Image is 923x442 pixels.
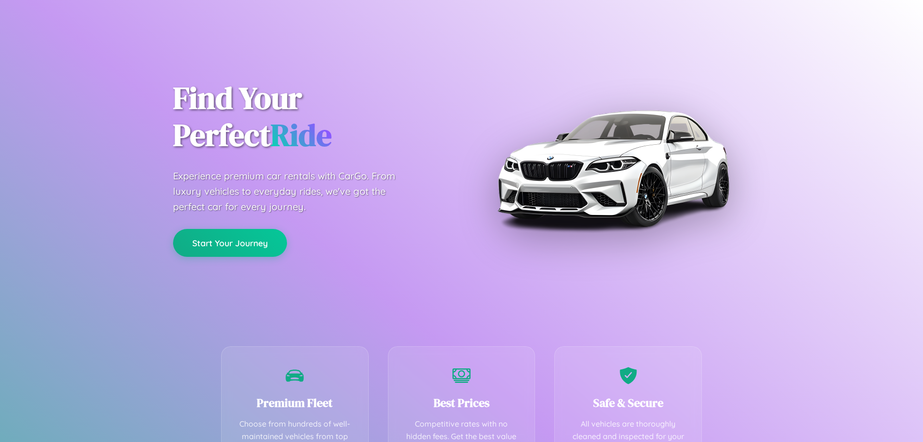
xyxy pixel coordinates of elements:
[236,395,354,411] h3: Premium Fleet
[569,395,687,411] h3: Safe & Secure
[173,168,413,215] p: Experience premium car rentals with CarGo. From luxury vehicles to everyday rides, we've got the ...
[271,114,332,156] span: Ride
[173,80,447,154] h1: Find Your Perfect
[403,395,521,411] h3: Best Prices
[493,48,733,289] img: Premium BMW car rental vehicle
[173,229,287,257] button: Start Your Journey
